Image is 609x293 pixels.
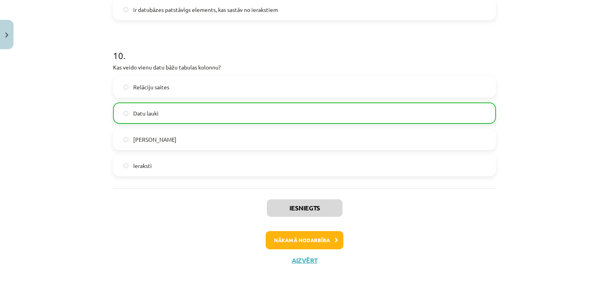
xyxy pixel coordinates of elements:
button: Iesniegts [267,199,343,217]
h1: 10 . [113,36,496,61]
img: icon-close-lesson-0947bae3869378f0d4975bcd49f059093ad1ed9edebbc8119c70593378902aed.svg [5,33,8,38]
p: Kas veido vienu datu bāžu tabulas kolonnu? [113,63,496,71]
span: ir datubāzes patstāvīgs elements, kas sastāv no ierakstiem [133,6,278,14]
input: ir datubāzes patstāvīgs elements, kas sastāv no ierakstiem [123,7,128,12]
button: Aizvērt [289,256,320,264]
input: Relāciju saites [123,85,128,90]
input: Datu lauki [123,111,128,116]
span: [PERSON_NAME] [133,135,176,144]
span: Ieraksti [133,162,152,170]
input: [PERSON_NAME] [123,137,128,142]
button: Nākamā nodarbība [266,231,343,249]
span: Relāciju saites [133,83,169,91]
input: Ieraksti [123,163,128,168]
span: Datu lauki [133,109,159,118]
